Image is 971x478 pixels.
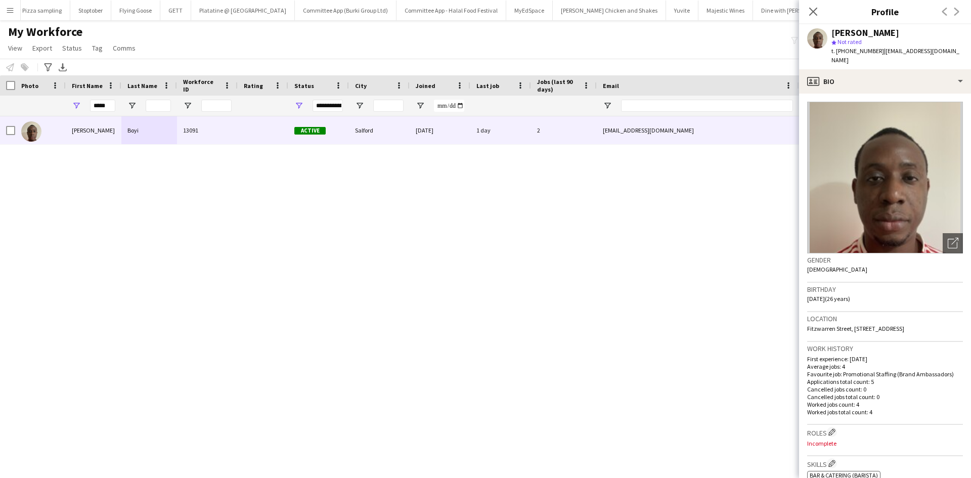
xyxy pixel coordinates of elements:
[113,44,136,53] span: Comms
[4,41,26,55] a: View
[666,1,698,20] button: Yuvite
[831,28,899,37] div: [PERSON_NAME]
[294,101,303,110] button: Open Filter Menu
[58,41,86,55] a: Status
[416,82,435,90] span: Joined
[201,100,232,112] input: Workforce ID Filter Input
[807,102,963,253] img: Crew avatar or photo
[21,121,41,142] img: Clement Boyi
[807,314,963,323] h3: Location
[831,47,959,64] span: | [EMAIL_ADDRESS][DOMAIN_NAME]
[294,127,326,135] span: Active
[396,1,506,20] button: Committee App - Halal Food Festival
[807,393,963,401] p: Cancelled jobs total count: 0
[109,41,140,55] a: Comms
[146,100,171,112] input: Last Name Filter Input
[553,1,666,20] button: [PERSON_NAME] Chicken and Shakes
[21,82,38,90] span: Photo
[807,363,963,370] p: Average jobs: 4
[943,233,963,253] div: Open photos pop-in
[597,116,799,144] div: [EMAIL_ADDRESS][DOMAIN_NAME]
[28,41,56,55] a: Export
[177,116,238,144] div: 13091
[506,1,553,20] button: MyEdSpace
[807,440,963,447] p: Incomplete
[349,116,410,144] div: Salford
[698,1,753,20] button: Majestic Wines
[807,285,963,294] h3: Birthday
[183,101,192,110] button: Open Filter Menu
[295,1,396,20] button: Committee App (Burki Group Ltd)
[70,1,111,20] button: Stoptober
[8,24,82,39] span: My Workforce
[160,1,191,20] button: GETT
[807,344,963,353] h3: Work history
[183,78,219,93] span: Workforce ID
[355,82,367,90] span: City
[244,82,263,90] span: Rating
[32,44,52,53] span: Export
[807,295,850,302] span: [DATE] (26 years)
[111,1,160,20] button: Flying Goose
[807,401,963,408] p: Worked jobs count: 4
[531,116,597,144] div: 2
[373,100,404,112] input: City Filter Input
[753,1,838,20] button: Dine with [PERSON_NAME]
[799,69,971,94] div: Bio
[603,82,619,90] span: Email
[57,61,69,73] app-action-btn: Export XLSX
[72,82,103,90] span: First Name
[807,370,963,378] p: Favourite job: Promotional Staffing (Brand Ambassadors)
[799,5,971,18] h3: Profile
[191,1,295,20] button: Platatine @ [GEOGRAPHIC_DATA]
[807,255,963,265] h3: Gender
[294,82,314,90] span: Status
[90,100,115,112] input: First Name Filter Input
[831,47,884,55] span: t. [PHONE_NUMBER]
[807,408,963,416] p: Worked jobs total count: 4
[62,44,82,53] span: Status
[92,44,103,53] span: Tag
[355,101,364,110] button: Open Filter Menu
[603,101,612,110] button: Open Filter Menu
[8,44,22,53] span: View
[88,41,107,55] a: Tag
[807,266,867,273] span: [DEMOGRAPHIC_DATA]
[127,82,157,90] span: Last Name
[42,61,54,73] app-action-btn: Advanced filters
[416,101,425,110] button: Open Filter Menu
[807,325,904,332] span: Fitzwarren Street, [STREET_ADDRESS]
[621,100,793,112] input: Email Filter Input
[807,378,963,385] p: Applications total count: 5
[121,116,177,144] div: Boyi
[66,116,121,144] div: [PERSON_NAME]
[537,78,579,93] span: Jobs (last 90 days)
[807,385,963,393] p: Cancelled jobs count: 0
[434,100,464,112] input: Joined Filter Input
[807,427,963,438] h3: Roles
[127,101,137,110] button: Open Filter Menu
[72,101,81,110] button: Open Filter Menu
[476,82,499,90] span: Last job
[837,38,862,46] span: Not rated
[410,116,470,144] div: [DATE]
[470,116,531,144] div: 1 day
[807,458,963,469] h3: Skills
[807,355,963,363] p: First experience: [DATE]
